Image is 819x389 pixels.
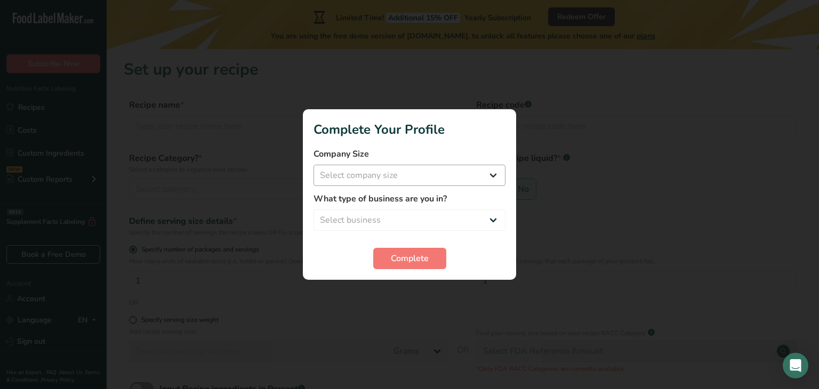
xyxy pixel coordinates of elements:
label: Company Size [314,148,505,160]
h1: Complete Your Profile [314,120,505,139]
div: Open Intercom Messenger [783,353,808,378]
label: What type of business are you in? [314,192,505,205]
span: Complete [391,252,429,265]
button: Complete [373,248,446,269]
